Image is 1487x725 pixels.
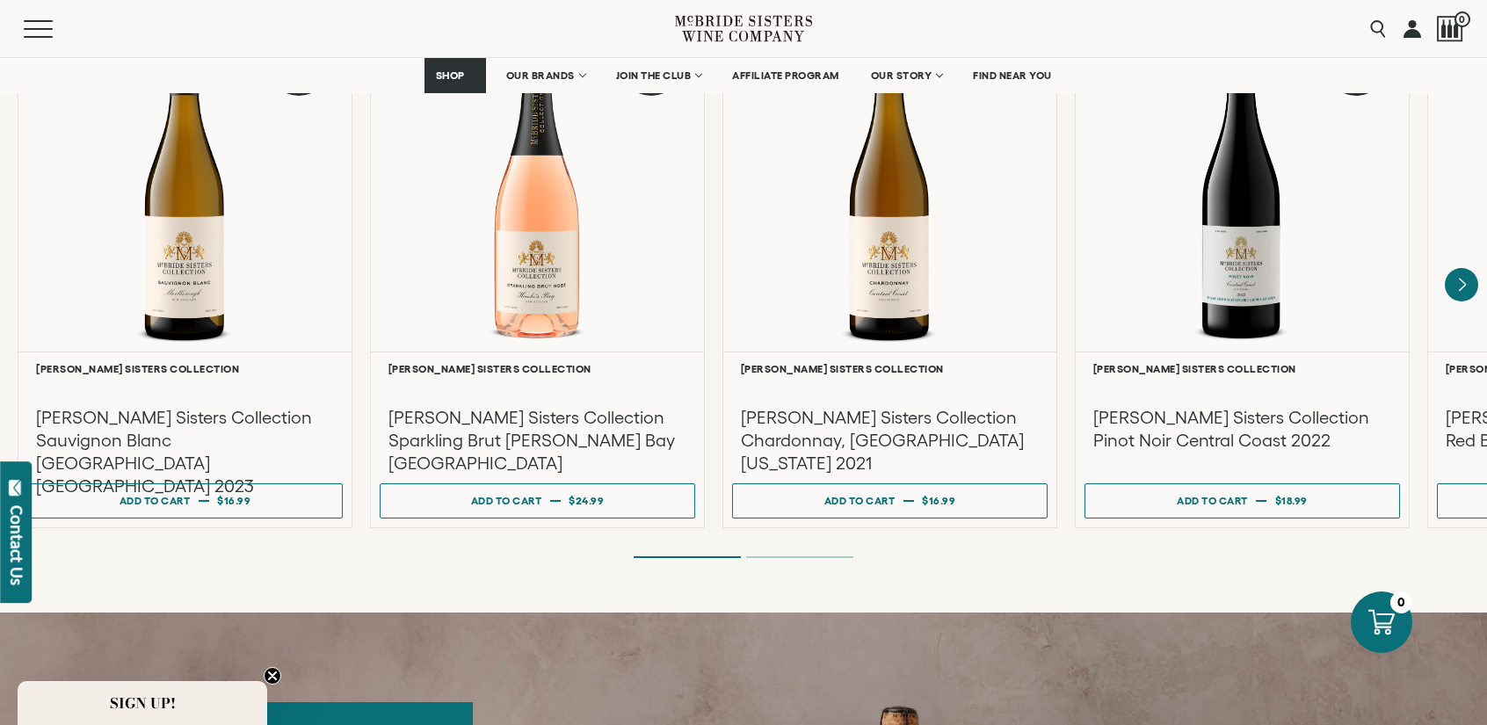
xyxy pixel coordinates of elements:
a: White McBride Sisters Collection Chardonnay, Central Coast California [PERSON_NAME] Sisters Colle... [722,10,1057,528]
a: White Best Seller McBride Sisters Collection SauvignonBlanc [PERSON_NAME] Sisters Collection [PER... [18,10,352,528]
div: SIGN UP!Close teaser [18,681,267,725]
button: Next [1445,268,1478,301]
h6: [PERSON_NAME] Sisters Collection [741,363,1039,374]
a: JOIN THE CLUB [605,58,713,93]
h3: [PERSON_NAME] Sisters Collection Sauvignon Blanc [GEOGRAPHIC_DATA] [GEOGRAPHIC_DATA] 2023 [36,406,334,497]
button: Add to cart $16.99 [27,483,343,518]
span: $16.99 [217,495,250,506]
h6: [PERSON_NAME] Sisters Collection [388,363,686,374]
h3: [PERSON_NAME] Sisters Collection Pinot Noir Central Coast 2022 [1093,406,1391,452]
a: SHOP [424,58,486,93]
div: Contact Us [8,505,25,585]
h6: [PERSON_NAME] Sisters Collection [36,363,334,374]
h6: [PERSON_NAME] Sisters Collection [1093,363,1391,374]
div: Add to cart [1177,488,1248,513]
a: Red Best Seller McBride Sisters Collection Central Coast Pinot Noir [PERSON_NAME] Sisters Collect... [1075,10,1410,528]
button: Add to cart $18.99 [1084,483,1400,518]
span: AFFILIATE PROGRAM [732,69,839,82]
li: Page dot 1 [634,556,741,558]
span: 0 [1454,11,1470,27]
button: Mobile Menu Trigger [24,20,87,38]
span: $18.99 [1275,495,1308,506]
span: SHOP [436,69,466,82]
h3: [PERSON_NAME] Sisters Collection Chardonnay, [GEOGRAPHIC_DATA][US_STATE] 2021 [741,406,1039,475]
span: FIND NEAR YOU [973,69,1052,82]
span: OUR STORY [871,69,932,82]
div: 0 [1390,591,1412,613]
div: Add to cart [120,488,191,513]
div: Add to cart [471,488,542,513]
span: JOIN THE CLUB [616,69,692,82]
span: $24.99 [569,495,604,506]
a: FIND NEAR YOU [961,58,1063,93]
a: OUR STORY [860,58,954,93]
button: Close teaser [264,667,281,685]
button: Add to cart $16.99 [732,483,1048,518]
a: OUR BRANDS [495,58,596,93]
li: Page dot 2 [746,556,853,558]
button: Add to cart $24.99 [380,483,695,518]
span: OUR BRANDS [506,69,575,82]
h3: [PERSON_NAME] Sisters Collection Sparkling Brut [PERSON_NAME] Bay [GEOGRAPHIC_DATA] [388,406,686,475]
a: AFFILIATE PROGRAM [721,58,851,93]
a: Pink 92 Points McBride Sisters Collection Sparkling Brut Rose Hawke's Bay NV [PERSON_NAME] Sister... [370,10,705,528]
div: Add to cart [824,488,896,513]
span: SIGN UP! [110,692,176,714]
span: $16.99 [922,495,955,506]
